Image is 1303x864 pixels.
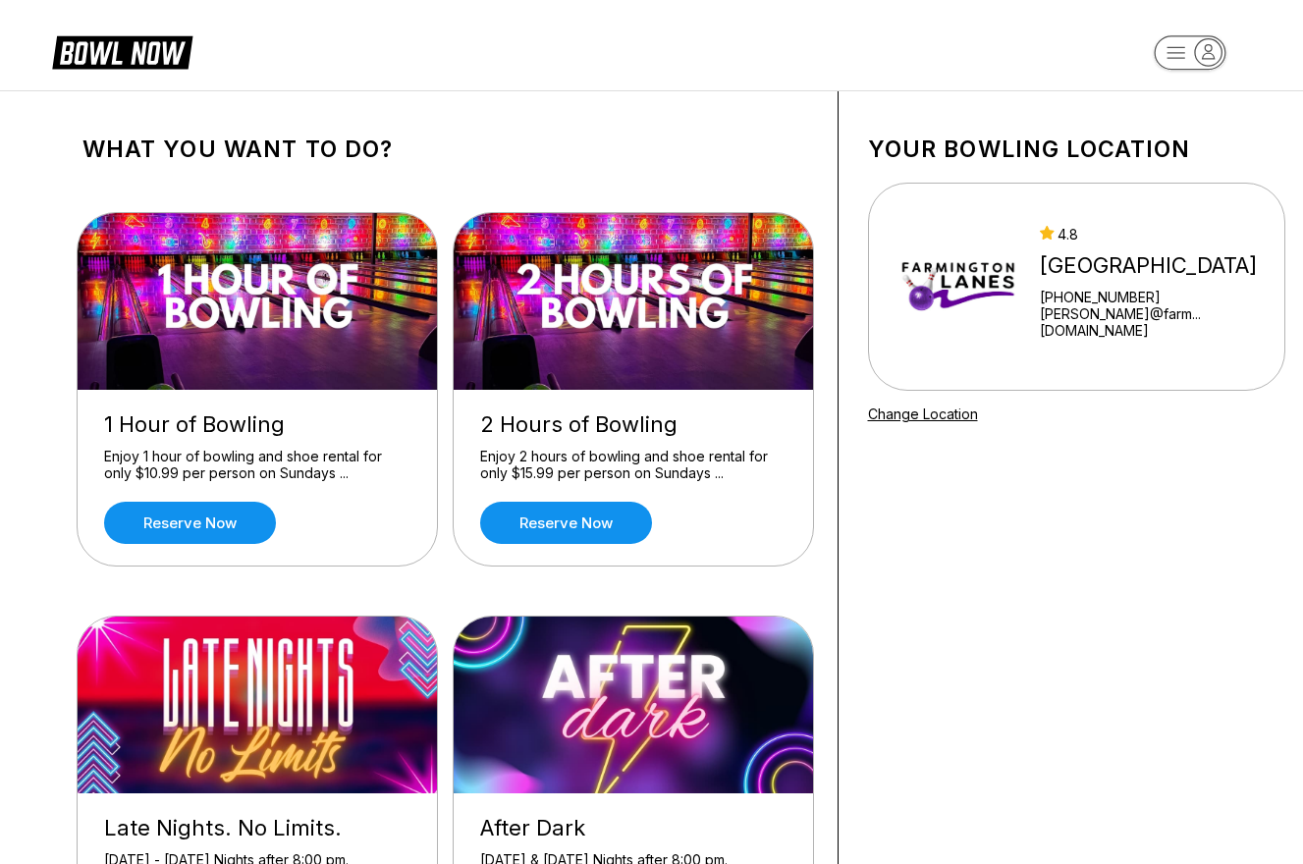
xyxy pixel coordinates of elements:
[1040,289,1276,305] div: [PHONE_NUMBER]
[1040,252,1276,279] div: [GEOGRAPHIC_DATA]
[454,617,815,793] img: After Dark
[104,411,410,438] div: 1 Hour of Bowling
[82,135,808,163] h1: What you want to do?
[104,815,410,841] div: Late Nights. No Limits.
[868,135,1285,163] h1: Your bowling location
[480,448,787,482] div: Enjoy 2 hours of bowling and shoe rental for only $15.99 per person on Sundays ...
[78,213,439,390] img: 1 Hour of Bowling
[480,815,787,841] div: After Dark
[868,405,978,422] a: Change Location
[78,617,439,793] img: Late Nights. No Limits.
[895,213,1023,360] img: Farmington Lanes
[454,213,815,390] img: 2 Hours of Bowling
[1040,226,1276,243] div: 4.8
[480,411,787,438] div: 2 Hours of Bowling
[480,502,652,544] a: Reserve now
[104,448,410,482] div: Enjoy 1 hour of bowling and shoe rental for only $10.99 per person on Sundays ...
[1040,305,1276,339] a: [PERSON_NAME]@farm...[DOMAIN_NAME]
[104,502,276,544] a: Reserve now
